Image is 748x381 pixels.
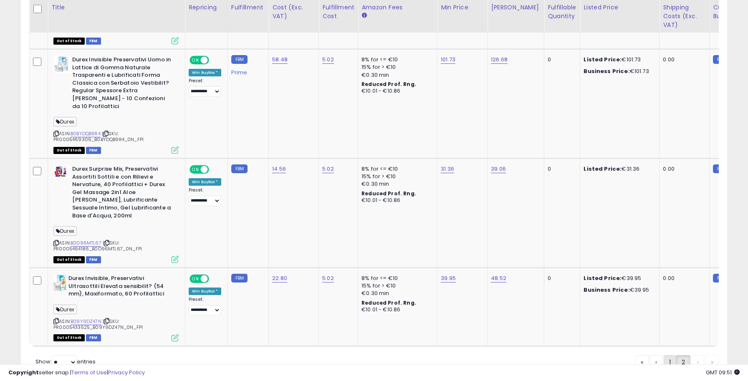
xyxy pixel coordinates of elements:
[584,56,622,63] b: Listed Price:
[72,56,174,112] b: Durex Invisible Preservativi Uomo in Lattice di Gomma Naturale Trasparenti e Lubrificati Forma Cl...
[361,197,431,204] div: €10.01 - €10.86
[361,56,431,63] div: 8% for <= €10
[108,368,145,376] a: Privacy Policy
[713,55,729,64] small: FBM
[231,164,248,173] small: FBM
[361,81,416,88] b: Reduced Prof. Rng.
[322,165,334,173] a: 5.02
[53,165,179,262] div: ASIN:
[361,12,366,19] small: Amazon Fees.
[361,173,431,180] div: 15% for > €10
[53,117,77,126] span: Durex
[53,305,77,314] span: Durex
[584,68,653,75] div: €101.73
[53,240,142,252] span: | SKU: PR0005464186_B0D96MTL67_0N_FPI
[361,165,431,173] div: 8% for <= €10
[231,66,262,76] div: Prime
[189,178,221,186] div: Win BuyBox *
[361,3,434,12] div: Amazon Fees
[548,56,574,63] div: 0
[584,275,653,282] div: €39.95
[655,358,657,366] span: ‹
[71,318,101,325] a: B09Y9DZ47N
[68,275,170,300] b: Durex Invisible, Preservativi Ultrasottili Elevata sensibilit? (54 mm), Maxiformato, 60 Profilattici
[713,164,729,173] small: FBM
[190,57,201,64] span: ON
[361,190,416,197] b: Reduced Prof. Rng.
[53,147,85,154] span: All listings that are currently out of stock and unavailable for purchase on Amazon
[86,147,101,154] span: FBM
[189,288,221,295] div: Win BuyBox *
[53,56,70,73] img: 41DxzX2Hn3L._SL40_.jpg
[491,56,508,64] a: 126.68
[322,56,334,64] a: 5.02
[322,3,354,20] div: Fulfillment Cost
[584,274,622,282] b: Listed Price:
[441,274,456,283] a: 39.95
[584,286,653,294] div: €39.95
[272,165,286,173] a: 14.56
[641,358,643,366] span: «
[8,369,145,377] div: seller snap | |
[584,67,629,75] b: Business Price:
[53,226,77,236] span: Durex
[53,256,85,263] span: All listings that are currently out of stock and unavailable for purchase on Amazon
[491,3,541,12] div: [PERSON_NAME]
[584,286,629,294] b: Business Price:
[441,165,454,173] a: 31.36
[361,71,431,79] div: €0.30 min
[53,130,144,143] span: | SKU: PR0005469306_B0BYDQB9R4_0N_FPI
[272,56,288,64] a: 58.48
[53,318,143,331] span: | SKU: PR0005433525_B09Y9DZ47N_0N_FPI
[491,274,506,283] a: 48.52
[72,165,174,222] b: Durex Surprise Mix, Preservativi Assortiti Sottili e con Rilievi e Nervature, 40 Profilattici + D...
[53,275,66,291] img: 41jmzGZe+sL._SL40_.jpg
[548,165,574,173] div: 0
[208,275,221,283] span: OFF
[441,56,455,64] a: 101.73
[272,3,315,20] div: Cost (Exc. VAT)
[548,275,574,282] div: 0
[713,274,729,283] small: FBM
[361,180,431,188] div: €0.30 min
[361,63,431,71] div: 15% for > €10
[272,274,287,283] a: 22.80
[189,78,221,97] div: Preset:
[189,297,221,315] div: Preset:
[676,355,690,369] a: 2
[51,3,182,12] div: Title
[584,165,622,173] b: Listed Price:
[361,299,416,306] b: Reduced Prof. Rng.
[71,368,107,376] a: Terms of Use
[491,165,506,173] a: 39.06
[231,3,265,12] div: Fulfillment
[53,56,179,153] div: ASIN:
[53,334,85,341] span: All listings that are currently out of stock and unavailable for purchase on Amazon
[190,275,201,283] span: ON
[35,358,96,366] span: Show: entries
[664,355,676,369] a: 1
[208,166,221,173] span: OFF
[361,282,431,290] div: 15% for > €10
[663,165,703,173] div: 0.00
[190,166,201,173] span: ON
[53,275,179,341] div: ASIN:
[322,274,334,283] a: 5.02
[189,69,221,76] div: Win BuyBox *
[71,240,101,247] a: B0D96MTL67
[361,88,431,95] div: €10.01 - €10.86
[663,3,706,29] div: Shipping Costs (Exc. VAT)
[584,3,656,12] div: Listed Price
[231,55,248,64] small: FBM
[86,334,101,341] span: FBM
[53,165,70,178] img: 41pu6f5U1XL._SL40_.jpg
[53,38,85,45] span: All listings that are currently out of stock and unavailable for purchase on Amazon
[86,38,101,45] span: FBM
[361,306,431,313] div: €10.01 - €10.86
[71,130,101,137] a: B0BYDQB9R4
[189,3,224,12] div: Repricing
[361,290,431,297] div: €0.30 min
[8,368,39,376] strong: Copyright
[86,256,101,263] span: FBM
[584,56,653,63] div: €101.73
